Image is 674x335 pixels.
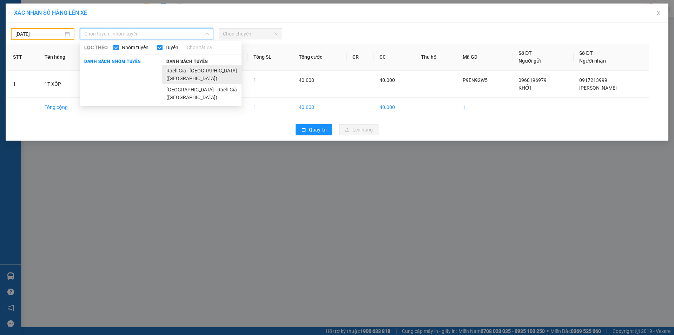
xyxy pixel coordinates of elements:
[579,50,593,56] span: Số ĐT
[293,44,347,71] th: Tổng cước
[162,84,242,103] li: [GEOGRAPHIC_DATA] - Rạch Giá ([GEOGRAPHIC_DATA])
[415,44,457,71] th: Thu hộ
[518,50,532,56] span: Số ĐT
[205,32,209,36] span: down
[579,77,607,83] span: 0917213999
[7,44,39,71] th: STT
[374,98,415,117] td: 40.000
[223,28,278,39] span: Chọn chuyến
[518,58,541,64] span: Người gửi
[579,58,606,64] span: Người nhận
[7,71,39,98] td: 1
[518,85,531,91] span: KHỞI
[248,98,293,117] td: 1
[457,98,513,117] td: 1
[253,77,256,83] span: 1
[248,44,293,71] th: Tổng SL
[119,44,151,51] span: Nhóm tuyến
[39,98,92,117] td: Tổng cộng
[15,30,64,38] input: 13/10/2025
[162,58,212,65] span: Danh sách tuyến
[374,44,415,71] th: CC
[14,9,87,16] span: XÁC NHẬN SỐ HÀNG LÊN XE
[162,65,242,84] li: Rạch Giá - [GEOGRAPHIC_DATA] ([GEOGRAPHIC_DATA])
[84,28,209,39] span: Chọn tuyến - nhóm tuyến
[39,71,92,98] td: 1T XỐP
[339,124,378,135] button: uploadLên hàng
[80,58,145,65] span: Danh sách nhóm tuyến
[296,124,332,135] button: rollbackQuay lại
[293,98,347,117] td: 40.000
[301,127,306,133] span: rollback
[457,44,513,71] th: Mã GD
[463,77,488,83] span: P9EN92W5
[187,44,212,51] a: Chọn tất cả
[579,85,617,91] span: [PERSON_NAME]
[309,126,326,134] span: Quay lại
[518,77,547,83] span: 0968196979
[379,77,395,83] span: 40.000
[656,10,661,16] span: close
[163,44,181,51] span: Tuyến
[299,77,314,83] span: 40.000
[347,44,374,71] th: CR
[39,44,92,71] th: Tên hàng
[84,44,108,51] span: LỌC THEO
[649,4,668,23] button: Close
